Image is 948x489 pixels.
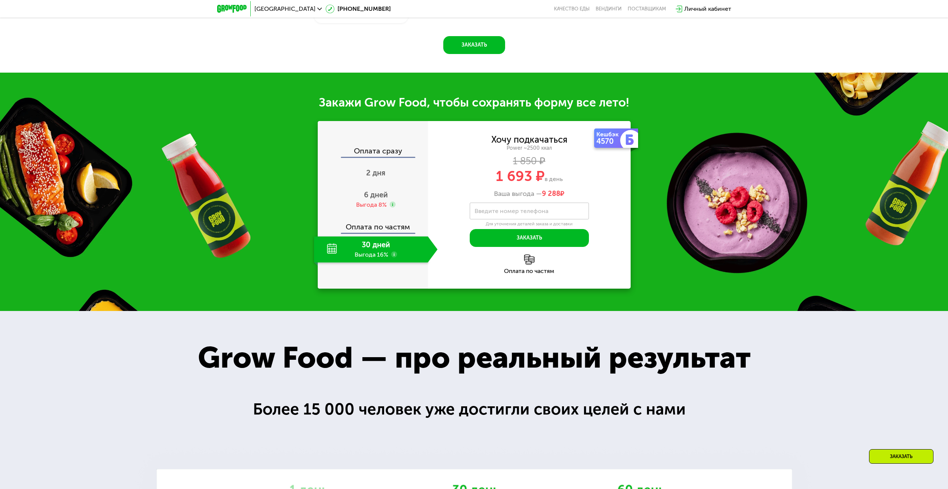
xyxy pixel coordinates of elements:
[428,157,631,165] div: 1 850 ₽
[596,6,622,12] a: Вендинги
[475,209,548,213] label: Введите номер телефона
[524,254,535,265] img: l6xcnZfty9opOoJh.png
[554,6,590,12] a: Качество еды
[684,4,731,13] div: Личный кабинет
[428,190,631,198] div: Ваша выгода —
[542,190,560,198] span: 9 288
[326,4,391,13] a: [PHONE_NUMBER]
[366,168,386,177] span: 2 дня
[254,6,316,12] span: [GEOGRAPHIC_DATA]
[443,36,505,54] button: Заказать
[175,335,773,380] div: Grow Food — про реальный результат
[491,136,567,144] div: Хочу подкачаться
[253,397,695,422] div: Более 15 000 человек уже достигли своих целей с нами
[470,221,589,227] div: Для уточнения деталей заказа и доставки
[428,268,631,274] div: Оплата по частям
[318,216,428,233] div: Оплата по частям
[364,190,388,199] span: 6 дней
[496,168,545,185] span: 1 693 ₽
[869,449,933,464] div: Заказать
[596,137,622,145] div: 4570
[542,190,564,198] span: ₽
[628,6,666,12] div: поставщикам
[596,131,622,137] div: Кешбэк
[470,229,589,247] button: Заказать
[545,175,563,182] span: в день
[428,145,631,152] div: Power ~2500 ккал
[356,201,387,209] div: Выгода 8%
[318,147,428,157] div: Оплата сразу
